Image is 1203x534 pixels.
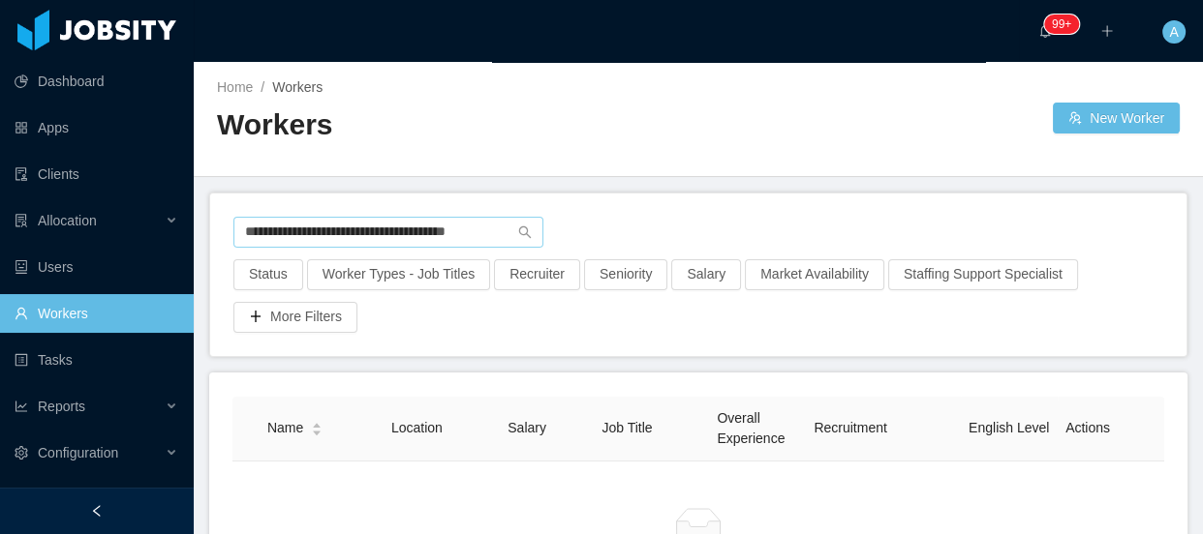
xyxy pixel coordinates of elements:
button: Status [233,259,303,290]
a: icon: pie-chartDashboard [15,62,178,101]
button: Market Availability [745,259,884,290]
span: Recruitment [814,420,886,435]
i: icon: caret-down [312,428,323,433]
span: Reports [38,399,85,414]
button: Worker Types - Job Titles [307,259,490,290]
a: Home [217,79,253,95]
i: icon: plus [1100,24,1114,38]
a: icon: profileTasks [15,341,178,379]
i: icon: solution [15,214,28,227]
a: icon: userWorkers [15,294,178,333]
i: icon: setting [15,446,28,460]
span: / [261,79,264,95]
span: Location [391,420,443,435]
i: icon: caret-up [312,421,323,427]
span: Salary [508,420,546,435]
span: English Level [969,420,1049,435]
span: Name [267,418,303,438]
i: icon: bell [1038,24,1052,38]
span: Workers [272,79,323,95]
button: icon: usergroup-addNew Worker [1053,103,1180,133]
button: icon: plusMore Filters [233,302,357,333]
span: Actions [1065,420,1110,435]
span: Configuration [38,445,118,460]
i: icon: search [518,225,532,239]
button: Recruiter [494,259,580,290]
a: icon: appstoreApps [15,108,178,147]
a: icon: auditClients [15,155,178,193]
div: Sort [311,420,323,433]
button: Staffing Support Specialist [888,259,1078,290]
button: Seniority [584,259,667,290]
sup: 156 [1044,15,1079,34]
a: icon: robotUsers [15,248,178,286]
span: A [1169,20,1178,44]
span: Overall Experience [717,410,785,446]
span: Allocation [38,213,97,228]
span: Job Title [601,420,652,435]
button: Salary [671,259,741,290]
i: icon: line-chart [15,400,28,413]
h2: Workers [217,105,698,145]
